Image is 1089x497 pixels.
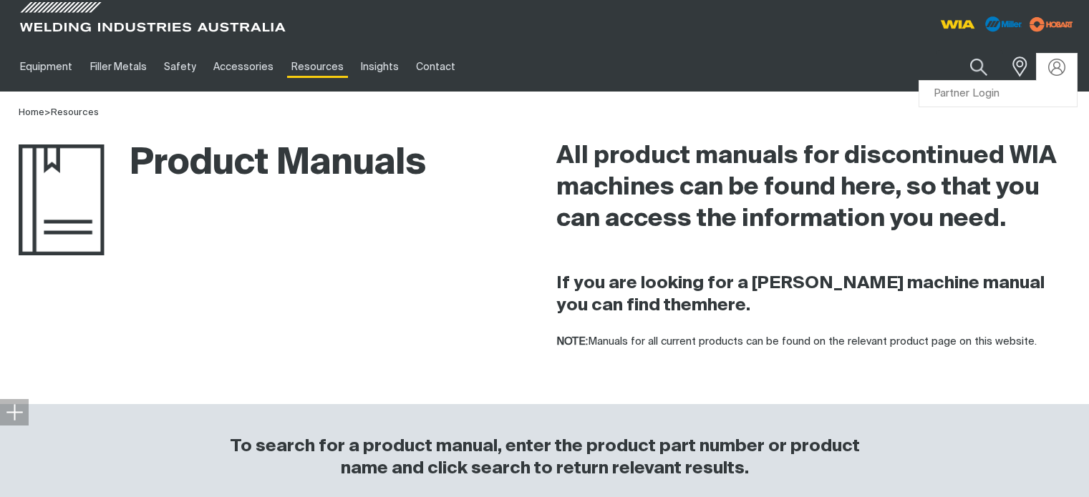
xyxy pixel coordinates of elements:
[11,42,811,92] nav: Main
[556,275,1045,314] strong: If you are looking for a [PERSON_NAME] machine manual you can find them
[407,42,464,92] a: Contact
[954,50,1003,84] button: Search products
[556,336,588,347] strong: NOTE:
[81,42,155,92] a: Filler Metals
[205,42,282,92] a: Accessories
[352,42,407,92] a: Insights
[6,403,23,420] img: hide socials
[556,141,1071,235] h2: All product manuals for discontinued WIA machines can be found here, so that you can access the i...
[936,50,1003,84] input: Product name or item number...
[11,42,81,92] a: Equipment
[919,81,1077,107] a: Partner Login
[44,108,51,117] span: >
[556,334,1071,350] p: Manuals for all current products can be found on the relevant product page on this website.
[1025,14,1078,35] img: miller
[19,108,44,117] a: Home
[707,297,750,314] a: here.
[155,42,205,92] a: Safety
[51,108,99,117] a: Resources
[283,42,352,92] a: Resources
[226,436,863,480] h3: To search for a product manual, enter the product part number or product name and click search to...
[19,141,426,187] h1: Product Manuals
